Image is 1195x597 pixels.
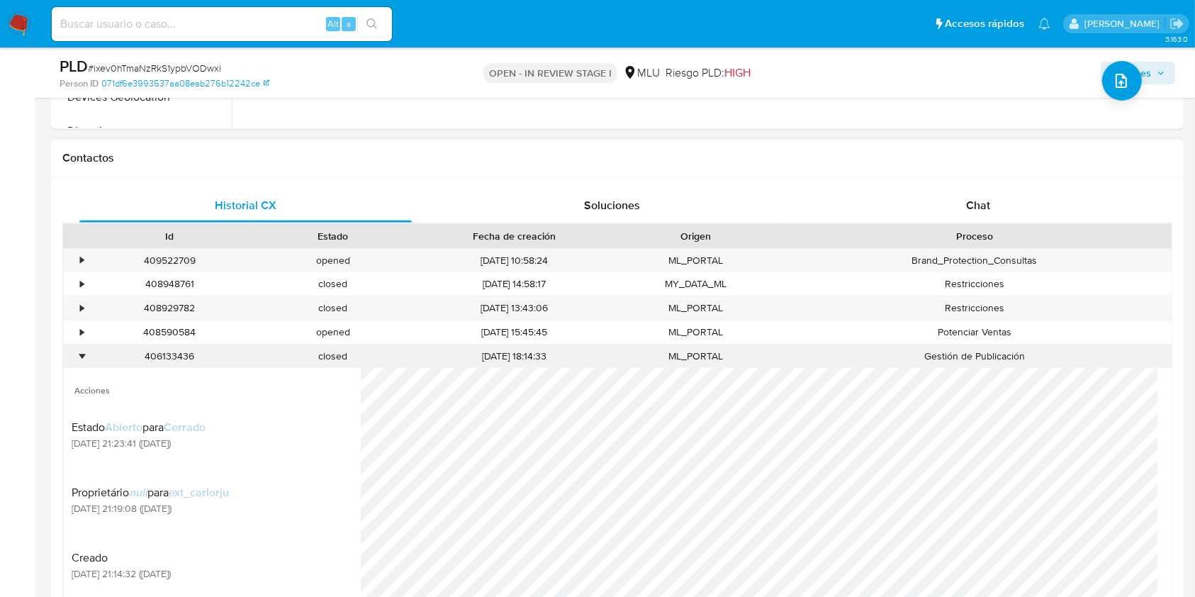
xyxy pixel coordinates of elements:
span: Alt [327,17,339,30]
div: [DATE] 15:45:45 [415,320,614,344]
div: 409522709 [88,249,252,272]
span: Acciones [1111,62,1151,84]
div: Brand_Protection_Consultas [778,249,1172,272]
div: [DATE] 18:14:33 [415,345,614,368]
div: para [72,420,206,435]
span: Riesgo PLD: [666,65,751,81]
p: ximena.felix@mercadolibre.com [1084,17,1165,30]
button: Acciones [1101,62,1175,84]
div: closed [252,296,415,320]
div: Origen [624,229,768,243]
span: # ixev0hTmaNzRkS1ypbVODwxi [88,61,221,75]
span: Accesos rápidos [945,16,1024,31]
b: PLD [60,55,88,77]
div: [DATE] 10:58:24 [415,249,614,272]
span: Proprietário [72,484,129,501]
b: Person ID [60,77,99,90]
span: s [347,17,351,30]
button: Direcciones [55,114,232,148]
div: closed [252,345,415,368]
div: ML_PORTAL [614,320,778,344]
div: • [80,277,84,291]
span: 3.163.0 [1165,33,1188,45]
div: [DATE] 13:43:06 [415,296,614,320]
span: Historial CX [215,197,276,213]
a: Notificaciones [1038,18,1050,30]
button: upload-file [1102,61,1142,101]
span: null [129,484,147,501]
span: ext_carlorju [169,484,229,501]
div: 408590584 [88,320,252,344]
div: opened [252,320,415,344]
div: MY_DATA_ML [614,272,778,296]
div: closed [252,272,415,296]
div: 408948761 [88,272,252,296]
div: Id [98,229,242,243]
div: MLU [623,65,660,81]
a: 071df6e3993537aa08eab276b12242ce [101,77,269,90]
div: Proceso [787,229,1162,243]
div: 408929782 [88,296,252,320]
a: Salir [1169,16,1184,31]
span: Abierto [105,419,142,435]
div: ML_PORTAL [614,249,778,272]
div: Potenciar Ventas [778,320,1172,344]
span: Estado [72,419,105,435]
div: • [80,325,84,339]
span: [DATE] 21:19:08 ([DATE]) [72,502,229,515]
button: search-icon [357,14,386,34]
div: Fecha de creación [425,229,604,243]
span: Creado [72,551,171,565]
h1: Contactos [62,151,1172,165]
div: Gestión de Publicación [778,345,1172,368]
div: • [80,350,84,363]
span: Cerrado [164,419,206,435]
div: • [80,301,84,315]
span: Acciones [63,368,361,402]
span: HIGH [724,65,751,81]
div: [DATE] 14:58:17 [415,272,614,296]
div: Restricciones [778,296,1172,320]
div: ML_PORTAL [614,345,778,368]
span: Chat [966,197,990,213]
p: OPEN - IN REVIEW STAGE I [483,63,617,83]
span: Soluciones [584,197,640,213]
div: para [72,486,229,500]
div: ML_PORTAL [614,296,778,320]
input: Buscar usuario o caso... [52,15,392,33]
div: opened [252,249,415,272]
span: [DATE] 21:23:41 ([DATE]) [72,437,206,450]
span: [DATE] 21:14:32 ([DATE]) [72,567,171,580]
div: Estado [262,229,405,243]
div: Restricciones [778,272,1172,296]
div: • [80,254,84,267]
div: 406133436 [88,345,252,368]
